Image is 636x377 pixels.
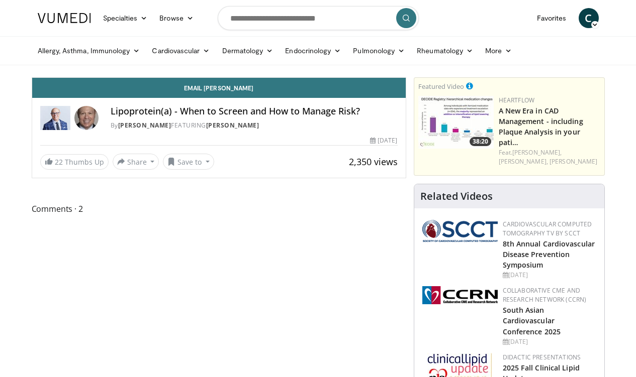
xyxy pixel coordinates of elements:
button: Share [113,154,159,170]
a: [PERSON_NAME] [206,121,259,130]
div: Feat. [499,148,600,166]
a: Cardiovascular [146,41,216,61]
button: Save to [163,154,214,170]
a: 22 Thumbs Up [40,154,109,170]
a: 8th Annual Cardiovascular Disease Prevention Symposium [503,239,595,270]
div: [DATE] [370,136,397,145]
a: More [479,41,518,61]
img: 51a70120-4f25-49cc-93a4-67582377e75f.png.150x105_q85_autocrop_double_scale_upscale_version-0.2.png [422,220,498,242]
span: 38:20 [470,137,491,146]
img: Avatar [74,106,99,130]
small: Featured Video [418,82,464,91]
a: Email [PERSON_NAME] [32,78,406,98]
div: Didactic Presentations [503,353,596,362]
a: Allergy, Asthma, Immunology [32,41,146,61]
img: a04ee3ba-8487-4636-b0fb-5e8d268f3737.png.150x105_q85_autocrop_double_scale_upscale_version-0.2.png [422,286,498,304]
div: By FEATURING [111,121,398,130]
a: Specialties [97,8,154,28]
span: Comments 2 [32,202,406,215]
span: 2,350 views [349,156,398,168]
a: A New Era in CAD Management - including Plaque Analysis in your pati… [499,106,583,147]
div: [DATE] [503,271,596,280]
a: 38:20 [418,96,494,149]
div: [DATE] [503,337,596,346]
input: Search topics, interventions [218,6,419,30]
a: [PERSON_NAME], [499,157,548,166]
a: [PERSON_NAME], [512,148,562,157]
a: Collaborative CME and Research Network (CCRN) [503,286,587,304]
a: Cardiovascular Computed Tomography TV by SCCT [503,220,592,237]
a: Browse [153,8,200,28]
a: [PERSON_NAME] [550,157,597,166]
a: Rheumatology [411,41,479,61]
img: 738d0e2d-290f-4d89-8861-908fb8b721dc.150x105_q85_crop-smart_upscale.jpg [418,96,494,149]
a: [PERSON_NAME] [118,121,171,130]
a: Heartflow [499,96,535,104]
img: VuMedi Logo [38,13,91,23]
a: Pulmonology [347,41,411,61]
span: 22 [55,157,63,167]
a: Favorites [531,8,573,28]
a: South Asian Cardiovascular Conference 2025 [503,305,561,336]
a: Dermatology [216,41,280,61]
a: Endocrinology [279,41,347,61]
h4: Lipoprotein(a) - When to Screen and How to Manage Risk? [111,106,398,117]
a: C [579,8,599,28]
img: Dr. Robert S. Rosenson [40,106,70,130]
h4: Related Videos [420,190,493,202]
